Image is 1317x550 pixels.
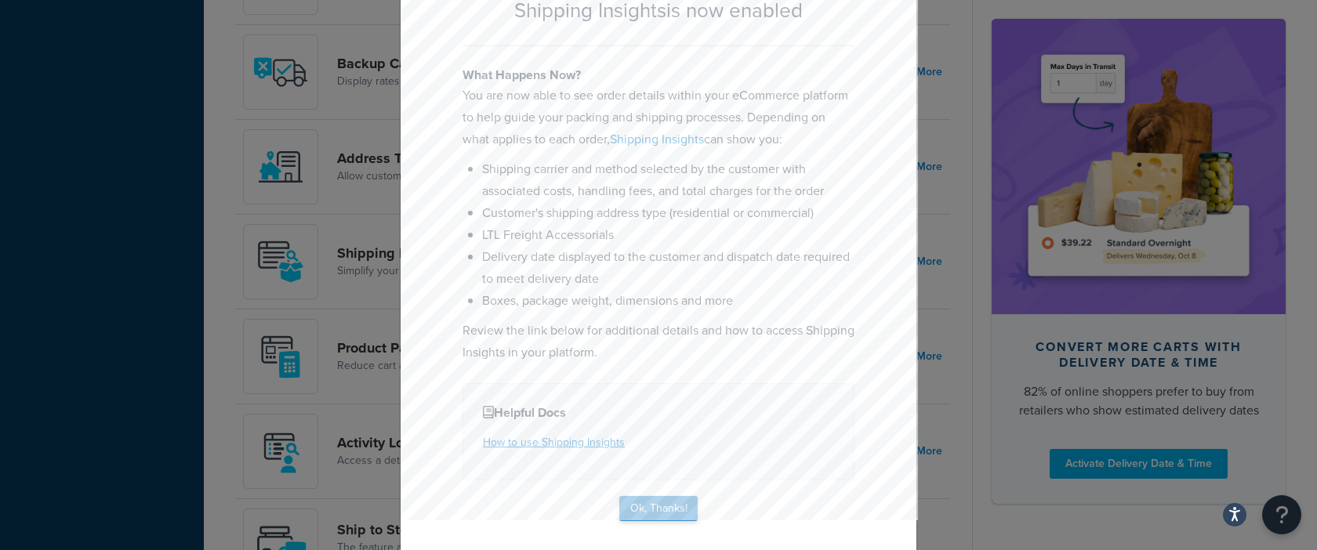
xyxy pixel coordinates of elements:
[483,434,625,450] a: How to use Shipping Insights
[482,202,854,224] li: Customer's shipping address type (residential or commercial)
[463,85,854,150] p: You are now able to see order details within your eCommerce platform to help guide your packing a...
[610,130,704,148] a: Shipping Insights
[483,403,834,422] h4: Helpful Docs
[463,320,854,364] p: Review the link below for additional details and how to access Shipping Insights in your platform.
[619,496,698,521] button: Ok, Thanks!
[463,66,854,85] h4: What Happens Now?
[482,224,854,246] li: LTL Freight Accessorials
[482,158,854,202] li: Shipping carrier and method selected by the customer with associated costs, handling fees, and to...
[482,290,854,312] li: Boxes, package weight, dimensions and more
[482,246,854,290] li: Delivery date displayed to the customer and dispatch date required to meet delivery date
